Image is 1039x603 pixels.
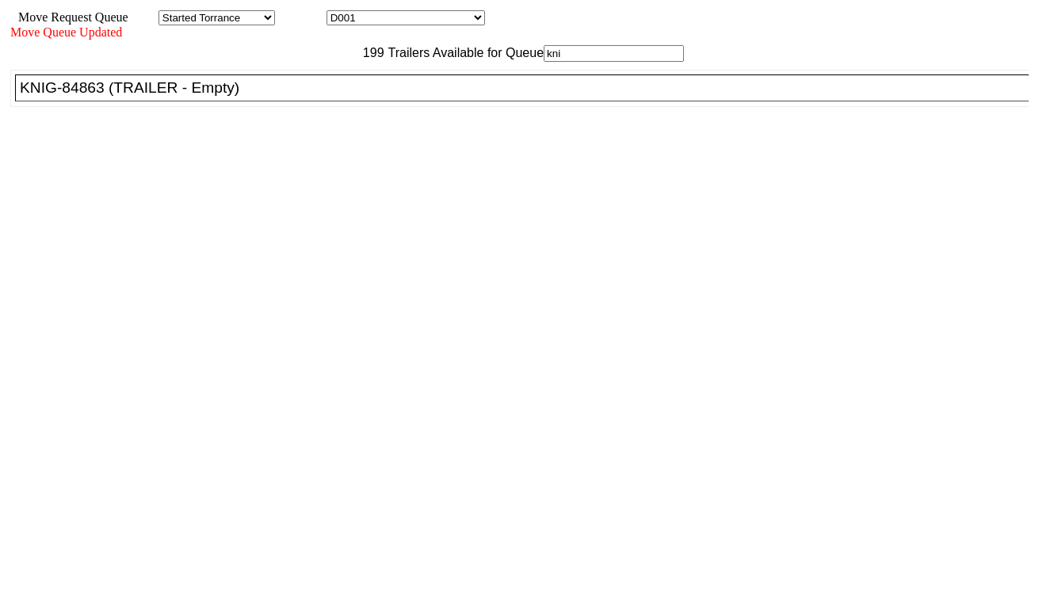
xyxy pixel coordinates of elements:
[355,46,384,59] span: 199
[384,46,544,59] span: Trailers Available for Queue
[278,10,323,24] span: Location
[10,10,128,24] span: Move Request Queue
[10,25,122,39] span: Move Queue Updated
[544,45,684,62] input: Filter Available Trailers
[20,79,1038,97] div: KNIG-84863 (TRAILER - Empty)
[131,10,155,24] span: Area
